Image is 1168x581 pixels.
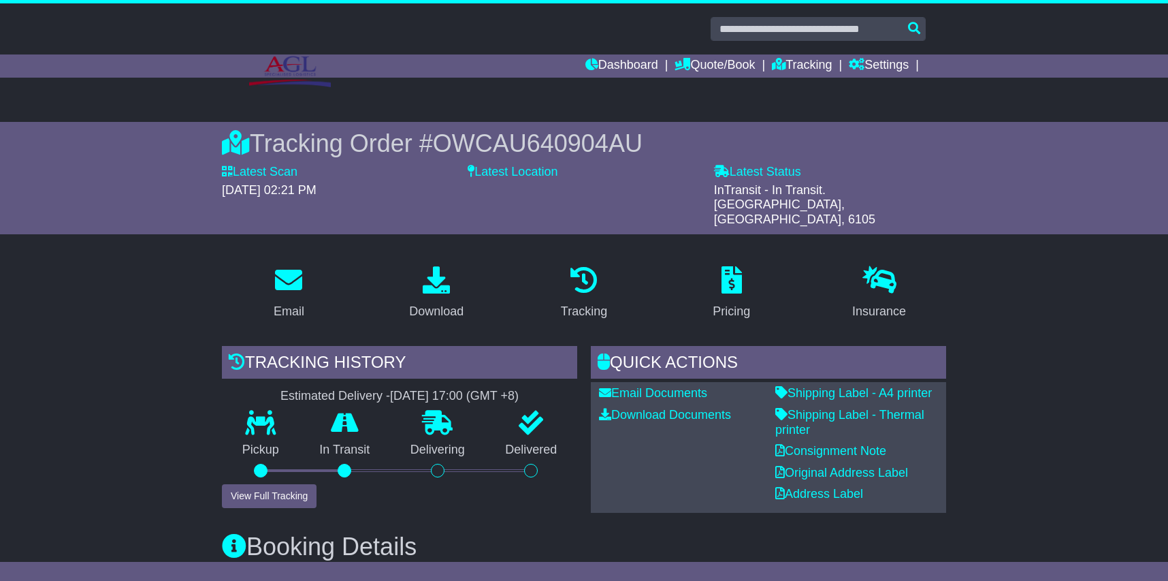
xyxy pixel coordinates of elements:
[222,533,946,561] h3: Booking Details
[222,183,317,197] span: [DATE] 02:21 PM
[714,183,875,226] span: InTransit - In Transit. [GEOGRAPHIC_DATA], [GEOGRAPHIC_DATA], 6105
[775,466,908,480] a: Original Address Label
[775,487,863,501] a: Address Label
[775,408,924,437] a: Shipping Label - Thermal printer
[400,262,472,326] a: Download
[265,262,313,326] a: Email
[704,262,759,326] a: Pricing
[390,443,485,458] p: Delivering
[222,165,297,180] label: Latest Scan
[222,443,299,458] p: Pickup
[775,444,886,458] a: Consignment Note
[222,389,577,404] div: Estimated Delivery -
[713,302,750,321] div: Pricing
[222,129,946,158] div: Tracking Order #
[552,262,616,326] a: Tracking
[585,54,658,78] a: Dashboard
[849,54,909,78] a: Settings
[561,302,607,321] div: Tracking
[772,54,832,78] a: Tracking
[675,54,755,78] a: Quote/Book
[775,386,932,400] a: Shipping Label - A4 printer
[599,408,731,422] a: Download Documents
[599,386,707,400] a: Email Documents
[222,346,577,383] div: Tracking history
[714,165,801,180] label: Latest Status
[433,129,643,157] span: OWCAU640904AU
[468,165,557,180] label: Latest Location
[852,302,906,321] div: Insurance
[591,346,946,383] div: Quick Actions
[409,302,464,321] div: Download
[485,443,578,458] p: Delivered
[274,302,304,321] div: Email
[299,443,391,458] p: In Transit
[222,484,317,508] button: View Full Tracking
[390,389,519,404] div: [DATE] 17:00 (GMT +8)
[843,262,915,326] a: Insurance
